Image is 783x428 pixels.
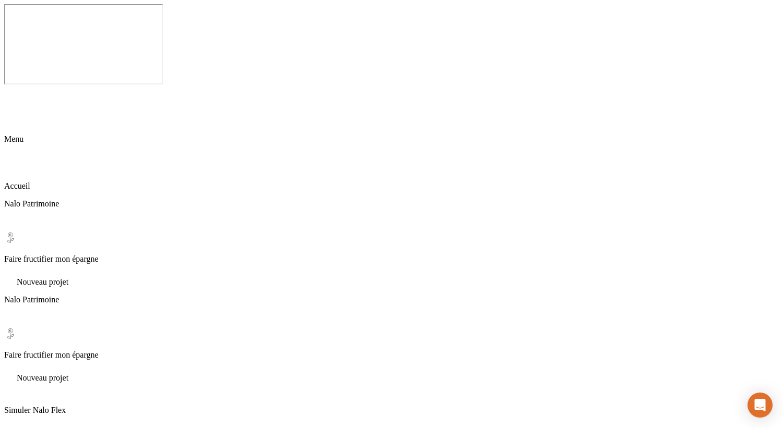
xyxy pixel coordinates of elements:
[4,199,779,209] p: Nalo Patrimoine
[4,181,779,191] p: Accueil
[4,350,779,360] p: Faire fructifier mon épargne
[4,383,779,415] div: Simuler Nalo Flex
[4,158,779,191] div: Accueil
[4,327,779,360] div: Faire fructifier mon épargne
[4,254,779,264] p: Faire fructifier mon épargne
[4,295,779,304] p: Nalo Patrimoine
[4,368,779,383] div: Nouveau projet
[17,373,68,382] span: Nouveau projet
[4,406,779,415] p: Simuler Nalo Flex
[4,272,779,287] div: Nouveau projet
[4,134,23,143] span: Menu
[17,277,68,286] span: Nouveau projet
[748,393,773,418] div: Ouvrir le Messenger Intercom
[4,231,779,264] div: Faire fructifier mon épargne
